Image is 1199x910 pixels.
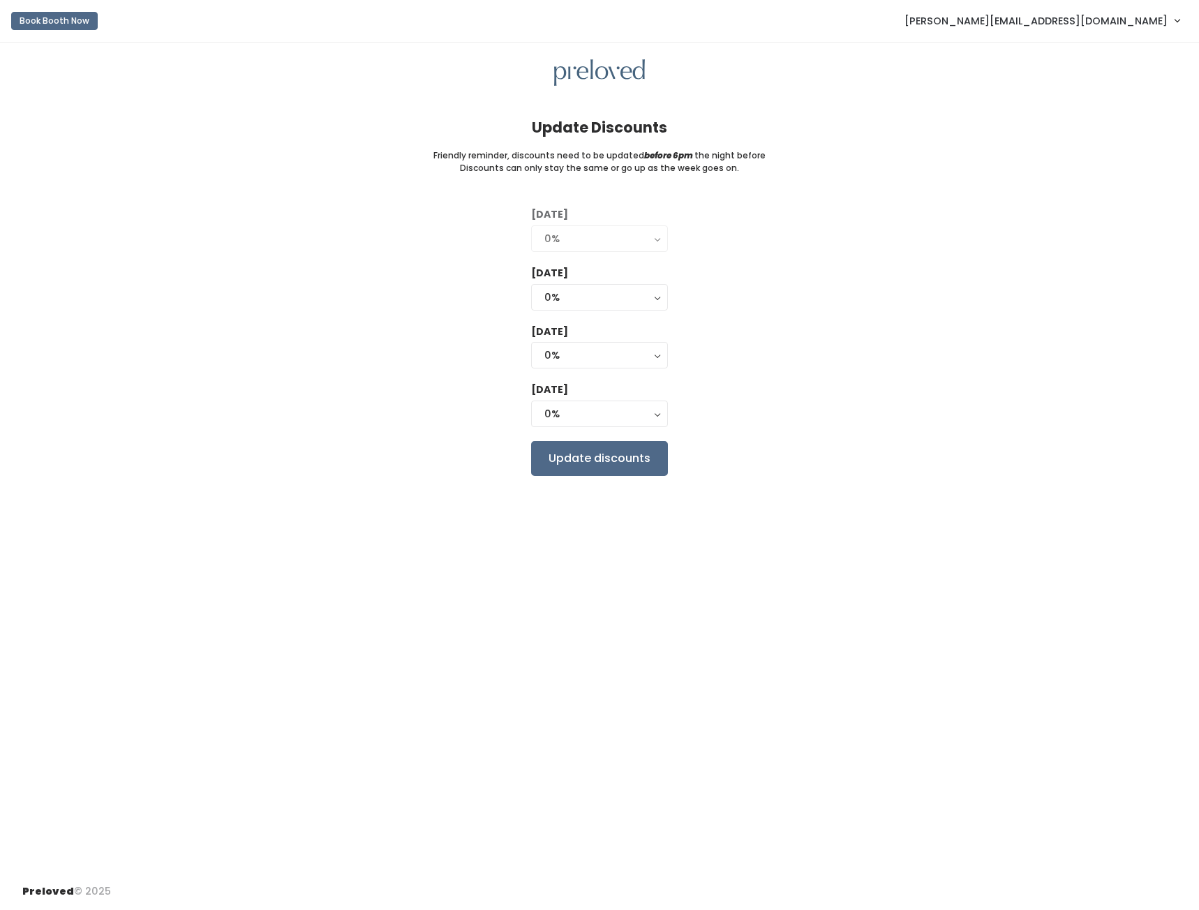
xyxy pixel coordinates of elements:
[544,406,655,422] div: 0%
[22,873,111,899] div: © 2025
[460,162,739,174] small: Discounts can only stay the same or go up as the week goes on.
[644,149,693,161] i: before 6pm
[531,382,568,397] label: [DATE]
[531,325,568,339] label: [DATE]
[11,6,98,36] a: Book Booth Now
[544,231,655,246] div: 0%
[531,342,668,368] button: 0%
[544,348,655,363] div: 0%
[531,207,568,222] label: [DATE]
[531,266,568,281] label: [DATE]
[22,884,74,898] span: Preloved
[544,290,655,305] div: 0%
[531,284,668,311] button: 0%
[531,441,668,476] input: Update discounts
[11,12,98,30] button: Book Booth Now
[531,401,668,427] button: 0%
[433,149,766,162] small: Friendly reminder, discounts need to be updated the night before
[904,13,1168,29] span: [PERSON_NAME][EMAIL_ADDRESS][DOMAIN_NAME]
[891,6,1193,36] a: [PERSON_NAME][EMAIL_ADDRESS][DOMAIN_NAME]
[532,119,667,135] h4: Update Discounts
[531,225,668,252] button: 0%
[554,59,645,87] img: preloved logo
